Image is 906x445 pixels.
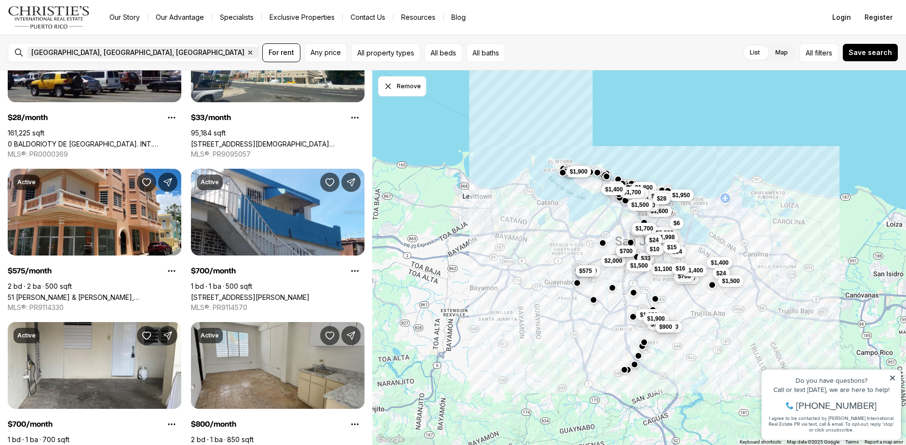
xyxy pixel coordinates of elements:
[849,49,892,56] span: Save search
[212,11,261,24] a: Specialists
[575,265,595,277] button: $575
[444,11,473,24] a: Blog
[768,44,796,61] label: Map
[616,245,636,257] button: $700
[137,326,156,345] button: Save Property: 502 ANTILLAS #103
[685,267,703,274] span: $1,400
[632,223,657,234] button: $1,700
[341,326,361,345] button: Share Property
[865,13,892,21] span: Register
[667,243,676,251] span: $15
[8,140,181,148] a: 0 BALDORIOTY DE CASTRO AVE. INT. ARCOIRIS, SAN JUAN PR, 00908
[650,207,668,215] span: $1,600
[623,189,641,196] span: $1,700
[653,193,670,204] button: $28
[669,217,683,229] button: $6
[148,11,212,24] a: Our Advantage
[651,227,677,239] button: $2,000
[631,201,649,209] span: $1,500
[636,225,653,232] span: $1,700
[627,189,645,197] span: $1,800
[640,311,658,319] span: $1,350
[661,323,678,331] span: $1,800
[654,265,672,273] span: $1,100
[601,184,627,195] button: $1,400
[842,43,898,62] button: Save search
[605,186,623,193] span: $1,400
[201,178,219,186] p: Active
[607,181,624,193] button: $25
[663,242,680,253] button: $15
[579,267,592,275] span: $575
[320,326,339,345] button: Save Property: 502 ANTILLAS #202
[676,265,685,272] span: $16
[637,253,654,264] button: $33
[341,173,361,192] button: Share Property
[31,49,244,56] span: [GEOGRAPHIC_DATA], [GEOGRAPHIC_DATA], [GEOGRAPHIC_DATA]
[647,205,672,217] button: $1,600
[646,243,663,255] button: $10
[12,59,137,78] span: I agree to be contacted by [PERSON_NAME] International Real Estate PR via text, call & email. To ...
[637,202,655,209] span: $2,000
[620,247,633,255] span: $700
[742,44,768,61] label: List
[631,224,656,236] button: $1,450
[649,236,659,244] span: $24
[8,6,90,29] a: logo
[718,275,744,287] button: $1,500
[668,246,686,257] button: $24
[716,270,726,277] span: $24
[641,255,650,262] span: $33
[351,43,420,62] button: All property types
[672,248,682,256] span: $24
[311,49,341,56] span: Any price
[655,229,673,237] span: $2,000
[158,173,177,192] button: Share Property
[657,195,666,202] span: $28
[466,43,505,62] button: All baths
[191,293,310,301] a: 448 CALLE ALCIDES REYES, RIO PIEDRAS PR, 00926
[262,43,300,62] button: For rent
[677,274,695,282] span: $1,300
[17,178,36,186] p: Active
[859,8,898,27] button: Register
[711,259,729,267] span: $1,400
[393,11,443,24] a: Resources
[645,234,663,246] button: $24
[647,315,665,323] span: $1,900
[201,332,219,339] p: Active
[162,415,181,434] button: Property options
[647,190,673,202] button: $1,550
[102,11,148,24] a: Our Story
[162,261,181,281] button: Property options
[649,245,659,253] span: $10
[635,184,652,191] span: $1,800
[320,173,339,192] button: Save Property: 448 CALLE ALCIDES REYES
[345,415,365,434] button: Property options
[659,323,672,331] span: $900
[304,43,347,62] button: Any price
[707,257,732,269] button: $1,400
[653,231,678,243] button: $1,998
[10,22,139,28] div: Do you have questions?
[681,265,707,276] button: $1,400
[832,13,851,21] span: Login
[651,192,669,200] span: $1,550
[657,321,682,333] button: $1,800
[8,293,181,301] a: 51 PILAR & BRAUMBAUGH, SAN JUAN PR, 00921
[569,168,587,175] span: $1,900
[674,270,694,282] button: $700
[378,76,426,96] button: Dismiss drawing
[343,11,393,24] button: Contact Us
[10,31,139,38] div: Call or text [DATE], we are here to help!
[826,8,857,27] button: Login
[712,268,730,279] button: $24
[655,321,676,333] button: $900
[657,233,675,241] span: $1,998
[668,189,694,201] button: $1,950
[137,173,156,192] button: Save Property: 51 PILAR & BRAUMBAUGH
[627,199,653,211] button: $1,500
[600,255,626,267] button: $2,000
[566,166,591,177] button: $1,900
[634,200,659,211] button: $2,000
